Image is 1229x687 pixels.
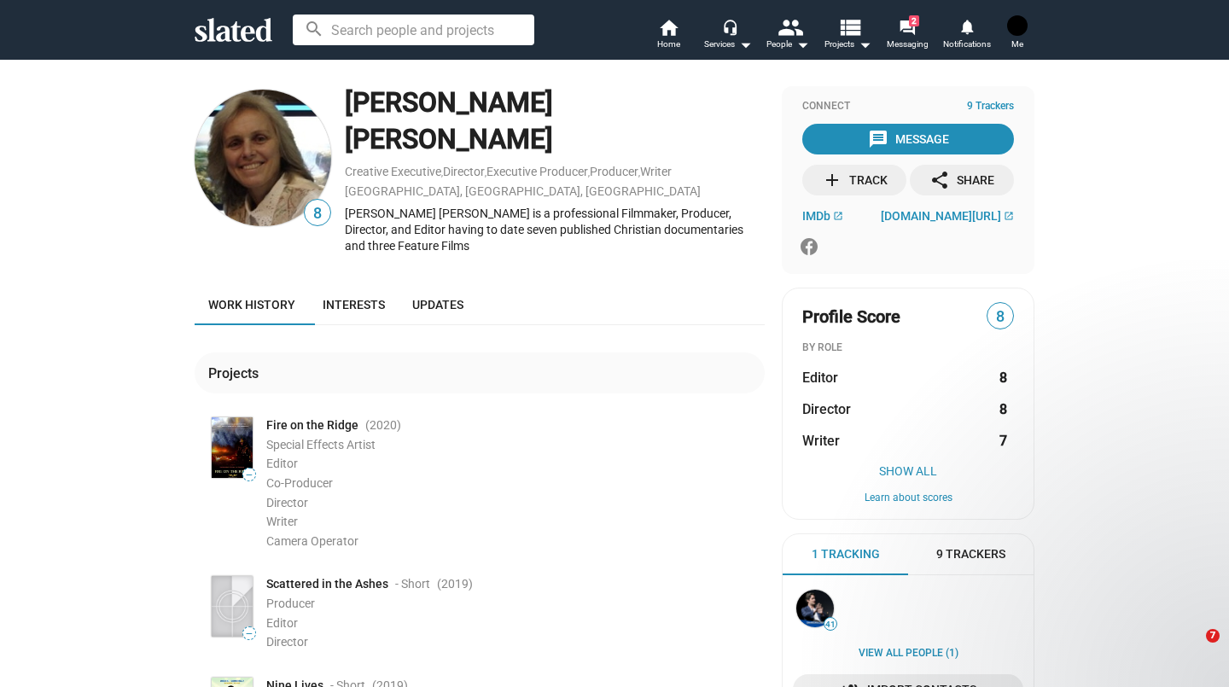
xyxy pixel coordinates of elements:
[802,341,1014,355] div: BY ROLE
[802,209,830,223] span: IMDb
[802,100,1014,114] div: Connect
[399,284,477,325] a: Updates
[345,165,441,178] a: Creative Executive
[909,15,919,26] span: 2
[412,298,463,311] span: Updates
[735,34,755,55] mat-icon: arrow_drop_down
[859,647,958,661] a: View all People (1)
[305,202,330,225] span: 8
[822,165,888,195] div: Track
[309,284,399,325] a: Interests
[243,629,255,638] span: —
[899,19,915,35] mat-icon: forum
[195,284,309,325] a: Work history
[266,597,315,610] span: Producer
[266,438,376,451] span: Special Effects Artist
[293,15,534,45] input: Search people and projects
[212,576,253,637] img: Poster: Scattered in the Ashes
[345,184,701,198] a: [GEOGRAPHIC_DATA], [GEOGRAPHIC_DATA], [GEOGRAPHIC_DATA]
[345,206,765,253] div: [PERSON_NAME] [PERSON_NAME] is a professional Filmmaker, Producer, Director, and Editor having to...
[943,34,991,55] span: Notifications
[802,432,840,450] span: Writer
[208,364,265,382] div: Projects
[1206,629,1220,643] span: 7
[658,17,679,38] mat-icon: home
[588,168,590,178] span: ,
[910,165,1014,195] button: Share
[722,19,737,34] mat-icon: headset_mic
[485,168,486,178] span: ,
[802,369,838,387] span: Editor
[758,17,818,55] button: People
[802,306,900,329] span: Profile Score
[967,100,1014,114] span: 9 Trackers
[243,470,255,480] span: —
[802,209,843,223] a: IMDb
[929,170,950,190] mat-icon: share
[704,34,752,55] div: Services
[812,546,880,562] span: 1 Tracking
[365,417,401,434] span: (2020 )
[796,590,834,627] img: Stephan Paternot
[345,84,765,157] div: [PERSON_NAME] [PERSON_NAME]
[266,417,358,434] span: Fire on the Ridge
[824,34,871,55] span: Projects
[997,12,1038,56] button: Jessica FrewMe
[437,576,473,592] span: (2019 )
[792,34,813,55] mat-icon: arrow_drop_down
[802,400,851,418] span: Director
[1007,15,1028,36] img: Jessica Frew
[266,457,298,470] span: Editor
[638,168,640,178] span: ,
[266,534,358,548] span: Camera Operator
[1004,211,1014,221] mat-icon: open_in_new
[266,496,308,509] span: Director
[868,124,949,154] div: Message
[266,576,388,592] span: Scattered in the Ashes
[818,17,877,55] button: Projects
[766,34,809,55] div: People
[195,90,331,226] img: Nancy Hamilton Myers
[802,165,906,195] button: Track
[887,34,929,55] span: Messaging
[395,576,430,592] span: - Short
[441,168,443,178] span: ,
[443,165,485,178] a: Director
[657,34,680,55] span: Home
[877,17,937,55] a: 2Messaging
[854,34,875,55] mat-icon: arrow_drop_down
[802,492,1014,505] button: Learn about scores
[958,18,975,34] mat-icon: notifications
[824,620,836,630] span: 41
[266,616,298,630] span: Editor
[937,17,997,55] a: Notifications
[638,17,698,55] a: Home
[640,165,672,178] a: Writer
[266,635,308,649] span: Director
[881,209,1014,223] a: [DOMAIN_NAME][URL]
[590,165,638,178] a: Producer
[802,124,1014,154] button: Message
[486,165,588,178] a: Executive Producer
[822,170,842,190] mat-icon: add
[833,211,843,221] mat-icon: open_in_new
[698,17,758,55] button: Services
[323,298,385,311] span: Interests
[837,15,862,39] mat-icon: view_list
[868,129,888,149] mat-icon: message
[266,515,298,528] span: Writer
[778,15,802,39] mat-icon: people
[266,476,333,490] span: Co-Producer
[208,298,295,311] span: Work history
[802,464,1014,478] button: Show All
[212,417,253,478] img: Poster: Fire on the Ridge
[1011,34,1023,55] span: Me
[881,209,1001,223] span: [DOMAIN_NAME][URL]
[1171,629,1212,670] iframe: Intercom live chat
[929,165,994,195] div: Share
